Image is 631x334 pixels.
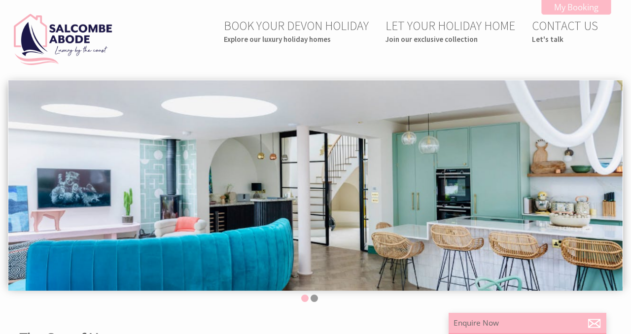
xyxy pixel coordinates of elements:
[386,18,515,44] a: LET YOUR HOLIDAY HOMEJoin our exclusive collection
[14,14,112,65] img: Salcombe Abode
[532,18,598,44] a: CONTACT USLet's talk
[532,34,598,44] small: Let's talk
[224,18,369,44] a: BOOK YOUR DEVON HOLIDAYExplore our luxury holiday homes
[224,34,369,44] small: Explore our luxury holiday homes
[386,34,515,44] small: Join our exclusive collection
[454,318,601,328] p: Enquire Now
